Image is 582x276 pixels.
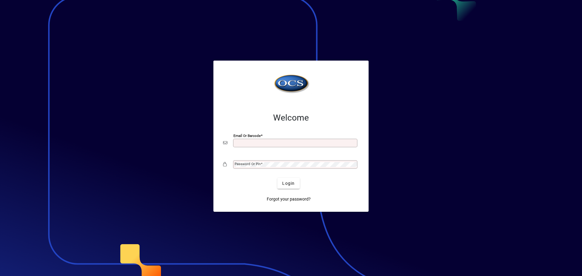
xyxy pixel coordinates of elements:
span: Forgot your password? [267,196,311,202]
a: Forgot your password? [264,194,313,205]
mat-label: Password or Pin [235,162,261,166]
span: Login [282,180,295,187]
button: Login [277,178,299,189]
mat-label: Email or Barcode [233,134,261,138]
h2: Welcome [223,113,359,123]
